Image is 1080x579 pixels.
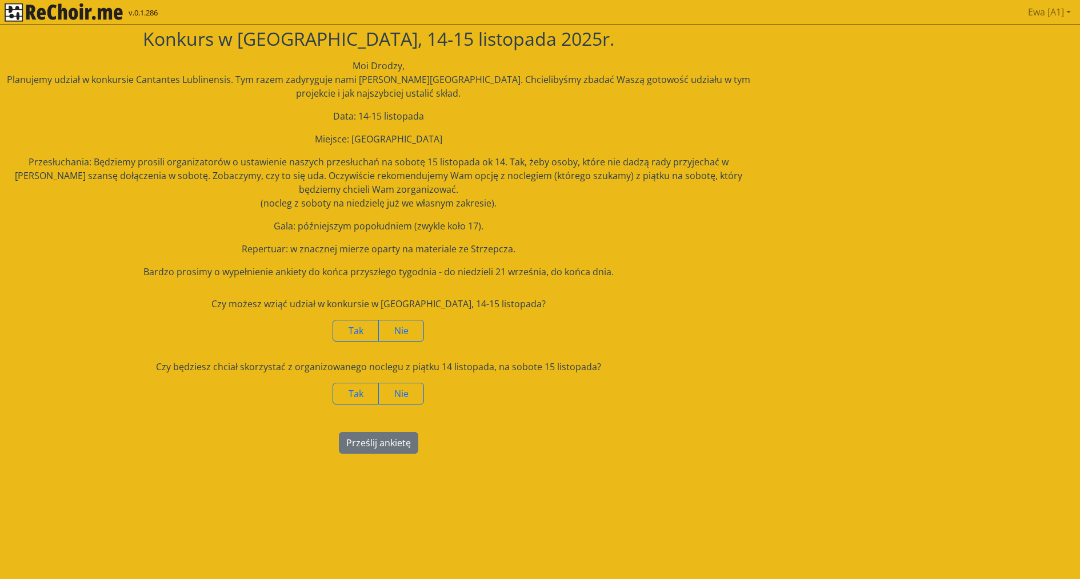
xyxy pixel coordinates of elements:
div: Czy możesz wziąć udział w konkursie w [GEOGRAPHIC_DATA], 14-15 listopada? [3,297,754,311]
a: Ewa [A1] [1023,1,1075,23]
span: v.0.1.286 [129,7,158,19]
p: Repertuar: w znacznej mierze oparty na materiale ze Strzepcza. [3,242,754,256]
p: Data: 14-15 listopada [3,109,754,123]
img: rekłajer mi [5,3,123,22]
p: Przesłuchania: Będziemy prosili organizatorów o ustawienie naszych przesłuchań na sobotę 15 listo... [3,155,754,210]
span: Nie [394,324,409,337]
span: Tak [349,387,363,400]
p: Bardzo prosimy o wypełnienie ankiety do końca przyszłego tygodnia - do niedzieli 21 września, do ... [3,265,754,279]
p: Miejsce: [GEOGRAPHIC_DATA] [3,132,754,146]
button: Prześlij ankietę [339,432,418,454]
h2: Konkurs w [GEOGRAPHIC_DATA], 14-15 listopada 2025r. [3,28,754,50]
p: Gala: późniejszym popołudniem (zwykle koło 17). [3,219,754,233]
div: Czy będziesz chciał skorzystać z organizowanego noclegu z piątku 14 listopada, na sobote 15 listo... [3,360,754,374]
span: Tak [349,324,363,337]
span: Nie [394,387,409,400]
p: Moi Drodzy, Planujemy udział w konkursie Cantantes Lublinensis. Tym razem zadyryguje nami [PERSON... [3,59,754,100]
